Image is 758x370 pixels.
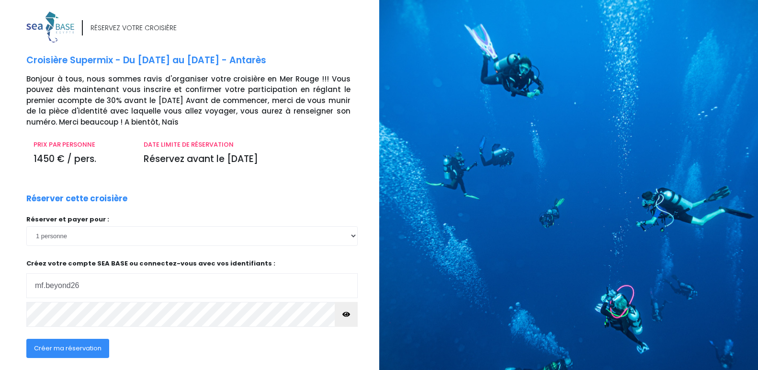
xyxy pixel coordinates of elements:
[144,152,350,166] p: Réservez avant le [DATE]
[26,339,109,358] button: Créer ma réservation
[26,215,358,224] p: Réserver et payer pour :
[26,74,372,128] p: Bonjour à tous, nous sommes ravis d'organiser votre croisière en Mer Rouge !!! Vous pouvez dès ma...
[26,54,372,68] p: Croisière Supermix - Du [DATE] au [DATE] - Antarès
[26,193,127,205] p: Réserver cette croisière
[144,140,350,150] p: DATE LIMITE DE RÉSERVATION
[26,273,358,298] input: Adresse email
[34,140,129,150] p: PRIX PAR PERSONNE
[34,344,102,353] span: Créer ma réservation
[26,259,358,299] p: Créez votre compte SEA BASE ou connectez-vous avec vos identifiants :
[34,152,129,166] p: 1450 € / pers.
[26,12,74,43] img: logo_color1.png
[91,23,177,33] div: RÉSERVEZ VOTRE CROISIÈRE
